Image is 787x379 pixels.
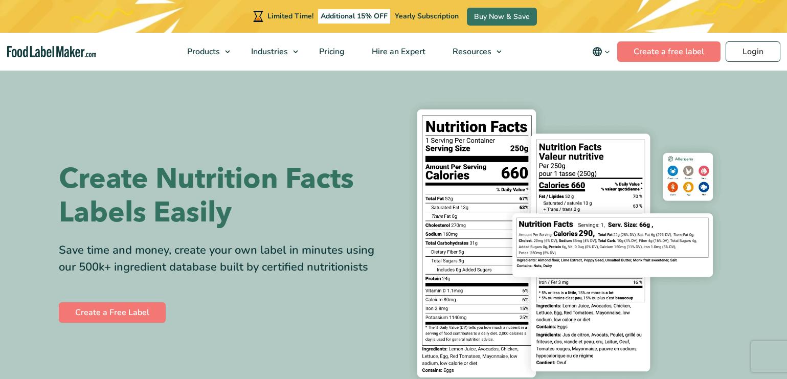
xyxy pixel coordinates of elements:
a: Hire an Expert [358,33,437,71]
a: Buy Now & Save [467,8,537,26]
a: Products [174,33,235,71]
span: Resources [449,46,492,57]
h1: Create Nutrition Facts Labels Easily [59,162,386,230]
span: Yearly Subscription [395,11,459,21]
button: Change language [585,41,617,62]
a: Pricing [306,33,356,71]
a: Resources [439,33,507,71]
a: Industries [238,33,303,71]
span: Industries [248,46,289,57]
span: Additional 15% OFF [318,9,390,24]
div: Save time and money, create your own label in minutes using our 500k+ ingredient database built b... [59,242,386,276]
span: Products [184,46,221,57]
a: Login [726,41,780,62]
span: Limited Time! [267,11,313,21]
span: Hire an Expert [369,46,426,57]
a: Food Label Maker homepage [7,46,97,58]
a: Create a free label [617,41,721,62]
span: Pricing [316,46,346,57]
a: Create a Free Label [59,302,166,323]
